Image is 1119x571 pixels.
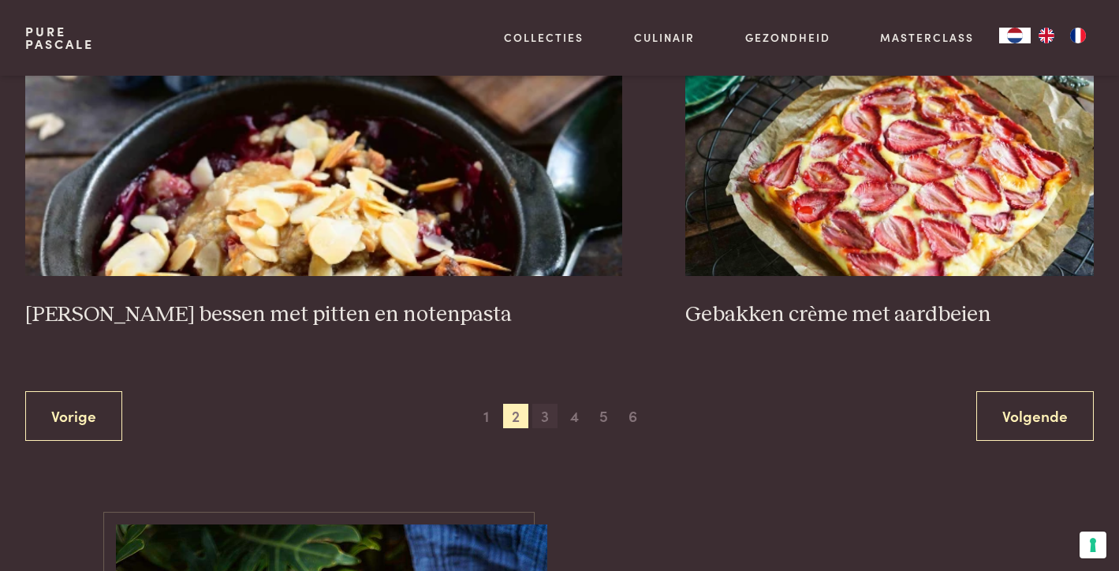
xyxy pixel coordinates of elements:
[25,25,94,50] a: PurePascale
[976,391,1094,441] a: Volgende
[1031,28,1094,43] ul: Language list
[25,301,622,329] h3: [PERSON_NAME] bessen met pitten en notenpasta
[685,301,1094,329] h3: Gebakken crème met aardbeien
[880,29,974,46] a: Masterclass
[1062,28,1094,43] a: FR
[504,29,584,46] a: Collecties
[999,28,1031,43] div: Language
[999,28,1094,43] aside: Language selected: Nederlands
[591,404,616,429] span: 5
[745,29,830,46] a: Gezondheid
[474,404,499,429] span: 1
[503,404,528,429] span: 2
[634,29,695,46] a: Culinair
[1031,28,1062,43] a: EN
[999,28,1031,43] a: NL
[532,404,558,429] span: 3
[561,404,587,429] span: 4
[621,404,646,429] span: 6
[1080,532,1106,558] button: Uw voorkeuren voor toestemming voor trackingtechnologieën
[25,391,122,441] a: Vorige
